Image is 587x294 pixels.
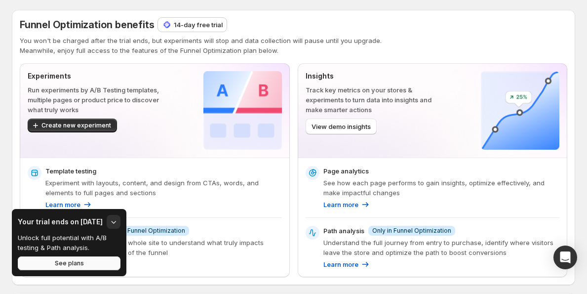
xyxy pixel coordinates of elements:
[20,45,567,55] p: Meanwhile, enjoy full access to the features of the Funnel Optimization plan below.
[323,178,560,198] p: See how each page performs to gain insights, optimize effectively, and make impactful changes
[323,200,358,210] p: Learn more
[306,71,450,81] p: Insights
[45,238,282,257] p: Test multiple pages or the whole site to understand what truly impacts conversions at every step ...
[323,259,370,269] a: Learn more
[323,166,369,176] p: Page analytics
[45,178,282,198] p: Experiment with layouts, content, and design from CTAs, words, and elements to full pages and sec...
[323,238,560,257] p: Understand the full journey from entry to purchase, identify where visitors leave the store and o...
[45,166,96,176] p: Template testing
[41,122,111,129] span: Create new experiment
[45,200,92,210] a: Learn more
[28,119,117,132] button: Create new experiment
[20,36,567,45] p: You won't be charged after the trial ends, but experiments will stop and data collection will pau...
[28,71,172,81] p: Experiments
[18,217,103,227] h3: Your trial ends on [DATE]
[20,19,154,31] span: Funnel Optimization benefits
[18,233,114,252] p: Unlock full potential with A/B testing & Path analysis.
[18,256,120,270] button: See plans
[312,122,371,131] span: View demo insights
[306,85,450,115] p: Track key metrics on your stores & experiments to turn data into insights and make smarter actions
[162,20,172,30] img: 14-day free trial
[203,71,282,150] img: Experiments
[323,259,358,269] p: Learn more
[306,119,377,134] button: View demo insights
[174,20,223,30] p: 14-day free trial
[553,246,577,269] div: Open Intercom Messenger
[323,226,364,236] p: Path analysis
[45,200,80,210] p: Learn more
[323,200,370,210] a: Learn more
[372,227,451,235] span: Only in Funnel Optimization
[481,71,559,150] img: Insights
[106,227,185,235] span: Only in Funnel Optimization
[28,85,172,115] p: Run experiments by A/B Testing templates, multiple pages or product price to discover what truly ...
[55,259,84,267] span: See plans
